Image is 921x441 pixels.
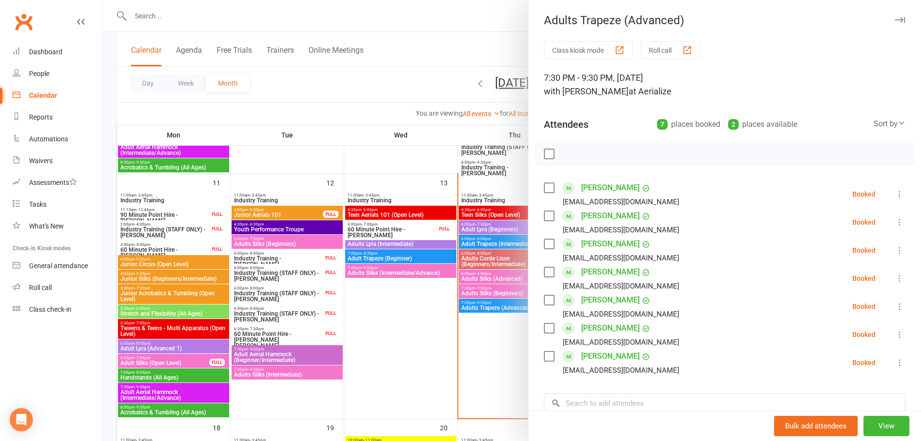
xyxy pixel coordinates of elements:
[29,262,88,270] div: General attendance
[544,118,588,131] div: Attendees
[29,179,77,186] div: Assessments
[629,86,672,96] span: at Aerialize
[874,118,906,130] div: Sort by
[13,255,102,277] a: General attendance kiosk mode
[852,331,876,338] div: Booked
[13,194,102,215] a: Tasks
[13,172,102,194] a: Assessments
[544,41,633,59] button: Class kiosk mode
[581,264,640,280] a: [PERSON_NAME]
[29,70,49,77] div: People
[581,180,640,196] a: [PERSON_NAME]
[581,320,640,336] a: [PERSON_NAME]
[852,247,876,254] div: Booked
[581,236,640,252] a: [PERSON_NAME]
[544,393,906,413] input: Search to add attendees
[728,118,797,131] div: places available
[13,277,102,299] a: Roll call
[657,119,668,130] div: 7
[563,280,679,292] div: [EMAIL_ADDRESS][DOMAIN_NAME]
[852,303,876,310] div: Booked
[13,215,102,237] a: What's New
[563,224,679,236] div: [EMAIL_ADDRESS][DOMAIN_NAME]
[852,359,876,366] div: Booked
[544,71,906,98] div: 7:30 PM - 9:30 PM, [DATE]
[563,308,679,320] div: [EMAIL_ADDRESS][DOMAIN_NAME]
[29,157,53,165] div: Waivers
[29,113,53,121] div: Reports
[29,305,72,313] div: Class check-in
[852,275,876,282] div: Booked
[563,336,679,349] div: [EMAIL_ADDRESS][DOMAIN_NAME]
[13,85,102,106] a: Calendar
[29,48,62,56] div: Dashboard
[563,252,679,264] div: [EMAIL_ADDRESS][DOMAIN_NAME]
[774,416,858,436] button: Bulk add attendees
[544,86,629,96] span: with [PERSON_NAME]
[641,41,701,59] button: Roll call
[13,128,102,150] a: Automations
[29,222,64,230] div: What's New
[852,219,876,226] div: Booked
[852,191,876,198] div: Booked
[581,349,640,364] a: [PERSON_NAME]
[728,119,739,130] div: 2
[29,200,46,208] div: Tasks
[563,364,679,377] div: [EMAIL_ADDRESS][DOMAIN_NAME]
[29,284,52,291] div: Roll call
[12,10,36,34] a: Clubworx
[581,208,640,224] a: [PERSON_NAME]
[13,63,102,85] a: People
[563,196,679,208] div: [EMAIL_ADDRESS][DOMAIN_NAME]
[657,118,720,131] div: places booked
[863,416,909,436] button: View
[13,106,102,128] a: Reports
[13,150,102,172] a: Waivers
[29,91,57,99] div: Calendar
[10,408,33,431] div: Open Intercom Messenger
[13,41,102,63] a: Dashboard
[13,299,102,320] a: Class kiosk mode
[581,292,640,308] a: [PERSON_NAME]
[29,135,68,143] div: Automations
[528,14,921,27] div: Adults Trapeze (Advanced)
